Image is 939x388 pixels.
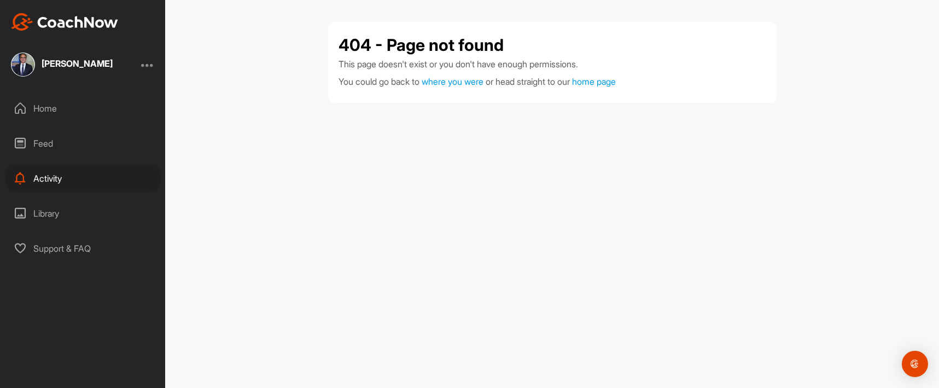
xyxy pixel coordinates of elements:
[11,53,35,77] img: square_5c13d6eb5ff81748640769dc9ac483bb.jpg
[6,95,160,122] div: Home
[6,130,160,157] div: Feed
[6,235,160,262] div: Support & FAQ
[42,59,113,68] div: [PERSON_NAME]
[422,76,484,87] span: where you were
[339,33,504,57] h1: 404 - Page not found
[6,165,160,192] div: Activity
[6,200,160,227] div: Library
[11,13,118,31] img: CoachNow
[573,76,616,87] a: home page
[339,57,766,71] p: This page doesn't exist or you don't have enough permissions.
[902,351,928,377] div: Open Intercom Messenger
[339,75,766,88] p: You could go back to or head straight to our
